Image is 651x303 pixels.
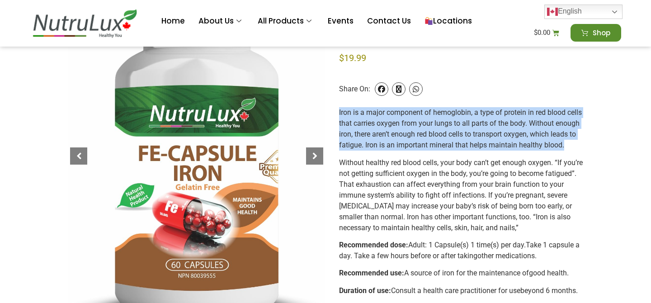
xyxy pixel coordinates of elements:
[523,24,570,42] a: $0.00
[529,269,569,277] span: good health.
[360,3,418,39] a: Contact Us
[192,3,251,39] a: About Us
[339,52,366,63] bdi: 19.99
[408,241,526,249] span: Adult: 1 Capsule(s) 1 time(s) per day.
[321,3,360,39] a: Events
[571,24,621,42] a: Shop
[425,17,433,25] img: 🛍️
[418,3,479,39] a: Locations
[534,28,538,37] span: $
[339,241,408,249] b: Recommended dose:
[520,286,578,295] span: beyond 6 months.
[339,108,582,149] span: Iron is a major component of hemoglobin, a type of protein in red blood cells that carries oxygen...
[544,5,623,19] a: English
[339,71,370,107] span: Share On:
[251,3,321,39] a: All Products
[404,269,529,277] span: A source of iron for the maintenance of
[593,29,610,36] span: Shop
[339,241,580,260] span: Take 1 capsule a day. Take a few hours before or after taking
[339,158,583,232] span: Without healthy red blood cells, your body can’t get enough oxygen. “If you’re not getting suffic...
[155,3,192,39] a: Home
[339,269,404,277] b: Recommended use:
[477,251,537,260] span: other medications.
[391,286,520,295] span: Consult a health care practitioner for use
[339,52,344,63] span: $
[339,286,391,295] b: Duration of use:
[534,28,550,37] bdi: 0.00
[547,6,558,17] img: en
